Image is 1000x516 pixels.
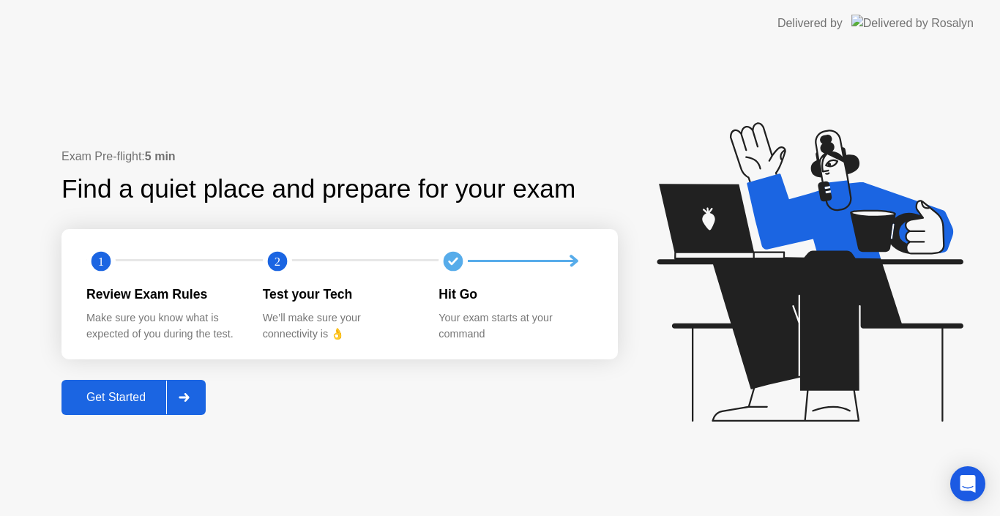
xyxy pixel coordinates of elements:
[439,285,592,304] div: Hit Go
[439,310,592,342] div: Your exam starts at your command
[61,148,618,165] div: Exam Pre-flight:
[145,150,176,162] b: 5 min
[851,15,974,31] img: Delivered by Rosalyn
[86,310,239,342] div: Make sure you know what is expected of you during the test.
[950,466,985,501] div: Open Intercom Messenger
[263,310,416,342] div: We’ll make sure your connectivity is 👌
[61,380,206,415] button: Get Started
[98,254,104,268] text: 1
[263,285,416,304] div: Test your Tech
[61,170,578,209] div: Find a quiet place and prepare for your exam
[86,285,239,304] div: Review Exam Rules
[66,391,166,404] div: Get Started
[275,254,280,268] text: 2
[777,15,843,32] div: Delivered by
